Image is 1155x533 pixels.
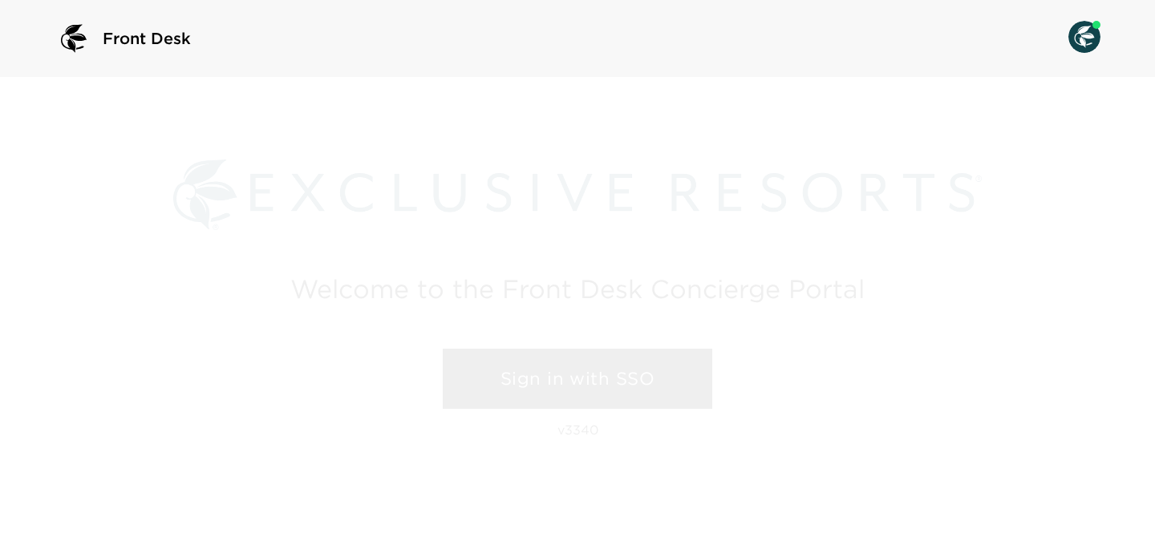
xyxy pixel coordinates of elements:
img: logo [55,19,93,58]
img: Exclusive Resorts logo [173,159,982,230]
span: Front Desk [103,27,191,50]
img: User [1068,21,1100,53]
h2: Welcome to the Front Desk Concierge Portal [290,277,865,301]
p: v3340 [557,422,598,438]
a: Sign in with SSO [443,349,712,410]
